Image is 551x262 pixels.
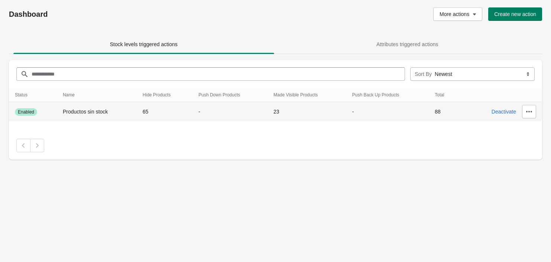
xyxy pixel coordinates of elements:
[9,10,237,19] h1: Dashboard
[440,11,469,17] span: More actions
[268,88,346,102] th: Made Visible Products
[137,102,192,122] td: 65
[376,41,438,47] span: Attributes triggered actions
[110,41,178,47] span: Stock levels triggered actions
[346,102,429,122] td: -
[137,88,192,102] th: Hide Products
[63,109,108,115] span: Productos sin stock
[433,7,482,21] button: More actions
[192,88,268,102] th: Push Down Products
[494,11,536,17] span: Create new action
[192,102,268,122] td: -
[429,88,458,102] th: Total
[488,7,542,21] button: Create new action
[9,88,57,102] th: Status
[346,88,429,102] th: Push Back Up Products
[57,88,137,102] th: Name
[268,102,346,122] td: 23
[489,105,519,118] button: Deactivate
[492,109,516,115] span: Deactivate
[18,109,34,115] span: Enabled
[429,102,458,122] td: 88
[16,139,535,152] nav: Pagination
